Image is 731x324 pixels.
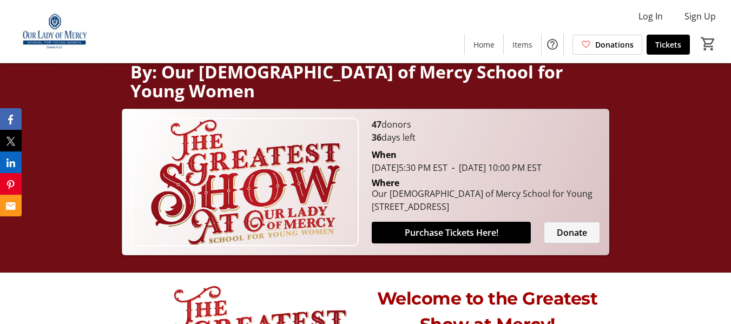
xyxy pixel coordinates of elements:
span: Home [473,39,495,50]
span: Donate [557,226,587,239]
div: When [372,148,397,161]
button: Donate [544,222,600,243]
span: [DATE] 5:30 PM EST [372,162,447,174]
span: 36 [372,131,381,143]
span: [DATE] 10:00 PM EST [447,162,542,174]
div: [STREET_ADDRESS] [372,200,592,213]
div: Where [372,178,399,187]
img: Campaign CTA Media Photo [131,118,359,246]
span: Sign Up [684,10,716,23]
button: Help [542,34,563,55]
button: Cart [699,34,718,54]
div: Our [DEMOGRAPHIC_DATA] of Mercy School for Young [372,187,592,200]
a: Tickets [647,35,690,55]
a: Home [465,35,503,55]
span: Log In [638,10,663,23]
span: Items [512,39,532,50]
a: Donations [572,35,642,55]
button: Sign Up [676,8,725,25]
span: By: Our [DEMOGRAPHIC_DATA] of Mercy School for Young Women [130,60,568,102]
p: donors [372,118,600,131]
a: Items [504,35,541,55]
span: - [447,162,459,174]
b: 47 [372,118,381,130]
p: days left [372,131,600,144]
span: Purchase Tickets Here! [405,226,498,239]
button: Log In [630,8,671,25]
img: Our Lady of Mercy School for Young Women's Logo [6,4,103,58]
span: Donations [595,39,634,50]
button: Purchase Tickets Here! [372,222,530,243]
span: Tickets [655,39,681,50]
